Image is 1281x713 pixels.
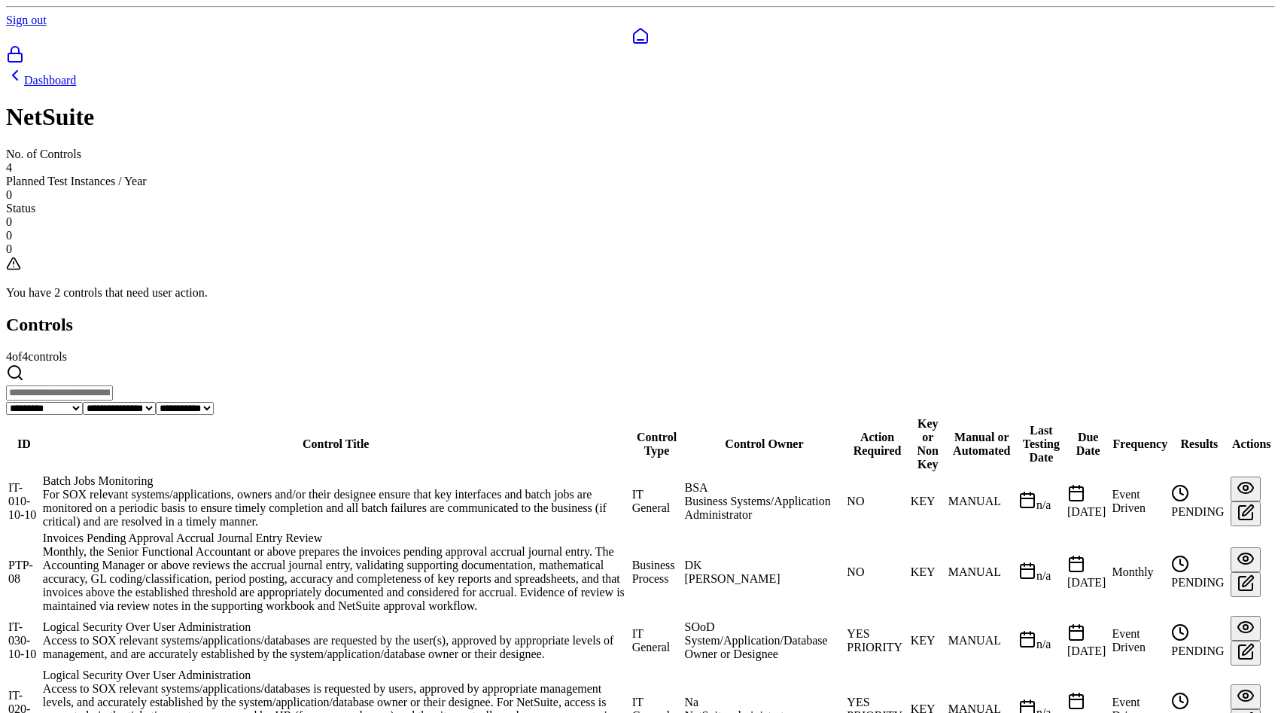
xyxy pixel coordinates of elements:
[303,437,369,450] span: Control Title
[1067,484,1109,519] div: [DATE]
[1230,416,1273,472] th: Actions
[6,27,1275,45] a: Dashboard
[6,148,1275,161] div: No. of Controls
[1067,555,1109,590] div: [DATE]
[6,215,1275,229] div: 0
[6,315,1275,335] h2: Controls
[1066,416,1110,472] th: Due Date
[43,532,629,545] div: Invoices Pending Approval Accrual Journal Entry Review
[43,474,629,488] div: Batch Jobs Monitoring
[948,565,1015,579] div: MANUAL
[847,696,907,709] div: YES
[685,559,702,571] span: DK
[685,620,715,633] span: SOoD
[6,202,1275,215] div: Status
[1171,484,1227,519] div: PENDING
[8,615,41,666] td: IT-030-10-10
[43,634,629,661] div: Access to SOX relevant systems/applications/databases are requested by the user(s), approved by a...
[43,620,629,634] div: Logical Security Over User Administration
[6,161,1275,175] div: 4
[43,545,629,613] div: Monthly, the Senior Functional Accountant or above prepares the invoices pending approval accrual...
[6,74,76,87] a: Dashboard
[1067,623,1109,658] div: [DATE]
[1111,416,1169,472] th: Frequency
[948,634,1015,647] div: MANUAL
[43,669,629,682] div: Logical Security Over User Administration
[6,14,47,26] a: Sign out
[1111,615,1169,666] td: Event Driven
[684,416,845,472] th: Control Owner
[8,531,41,614] td: PTP-08
[1018,491,1064,512] div: n/a
[846,416,908,472] th: Action Required
[1171,623,1227,658] div: PENDING
[6,103,1275,131] h1: NetSuite
[1170,416,1228,472] th: Results
[6,229,1275,242] div: 0
[1018,416,1065,472] th: Last Testing Date
[685,572,844,586] div: [PERSON_NAME]
[685,634,844,661] div: System/Application/Database Owner or Designee
[1018,562,1064,583] div: n/a
[948,416,1016,472] th: Manual or Automated
[685,481,708,494] span: BSA
[17,437,31,450] span: ID
[1018,630,1064,651] div: n/a
[847,495,907,508] div: NO
[6,350,67,363] span: 4 of 4 controls
[631,416,683,472] th: Control Type
[948,495,1015,508] div: MANUAL
[632,559,682,586] div: Business Process
[632,627,682,654] div: IT General
[911,634,945,647] div: KEY
[632,488,682,515] div: IT General
[685,696,699,708] span: Na
[6,45,1275,66] a: SOC
[1111,531,1169,614] td: Monthly
[847,565,907,579] div: NO
[6,188,1275,202] div: 0
[1171,555,1227,590] div: PENDING
[1111,474,1169,529] td: Event Driven
[847,641,907,654] div: PRIORITY
[911,495,945,508] div: KEY
[847,627,907,641] div: YES
[6,286,1275,300] p: You have 2 controls that need user action.
[910,416,946,472] th: Key or Non Key
[6,242,1275,256] div: 0
[6,175,1275,188] div: Planned Test Instances / Year
[685,495,844,522] div: Business Systems/Application Administrator
[911,565,945,579] div: KEY
[8,474,41,529] td: IT-010-10-10
[43,488,629,529] div: For SOX relevant systems/applications, owners and/or their designee ensure that key interfaces an...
